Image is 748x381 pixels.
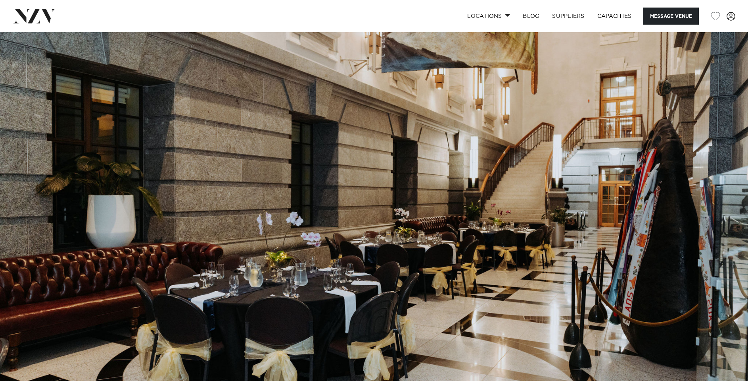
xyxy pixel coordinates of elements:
button: Message Venue [643,8,699,25]
a: Locations [461,8,516,25]
a: Capacities [591,8,638,25]
img: nzv-logo.png [13,9,56,23]
a: BLOG [516,8,546,25]
a: SUPPLIERS [546,8,591,25]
